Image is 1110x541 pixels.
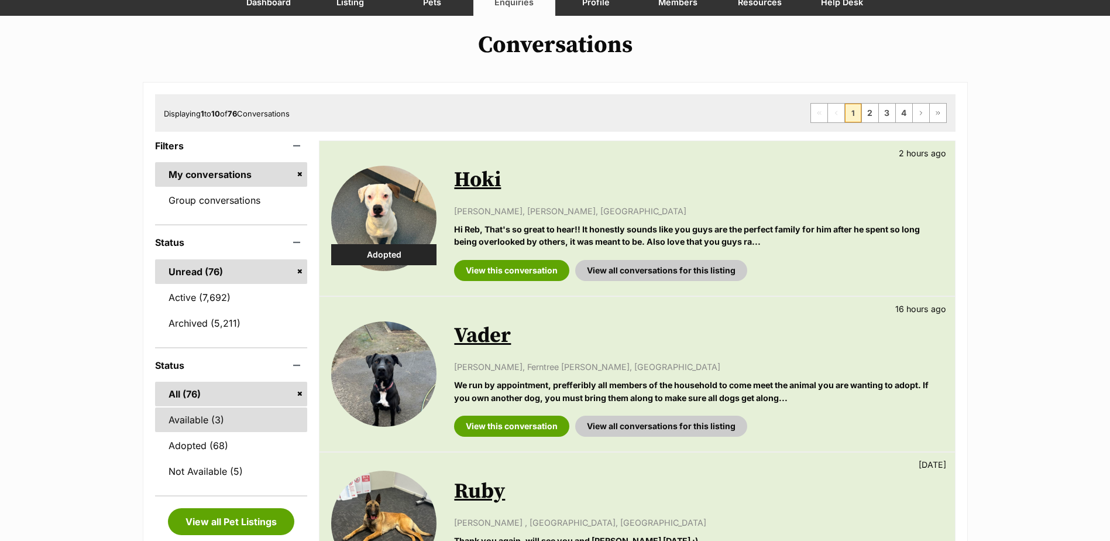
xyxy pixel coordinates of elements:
p: 2 hours ago [899,147,946,159]
img: Vader [331,321,437,427]
a: Last page [930,104,946,122]
a: Active (7,692) [155,285,308,310]
strong: 76 [228,109,237,118]
nav: Pagination [810,103,947,123]
span: Displaying to of Conversations [164,109,290,118]
a: Archived (5,211) [155,311,308,335]
a: View this conversation [454,416,569,437]
strong: 1 [201,109,204,118]
a: Hoki [454,167,501,193]
a: View all conversations for this listing [575,416,747,437]
div: Adopted [331,244,437,265]
a: All (76) [155,382,308,406]
header: Status [155,360,308,371]
a: Ruby [454,478,505,505]
p: [PERSON_NAME], [PERSON_NAME], [GEOGRAPHIC_DATA] [454,205,943,217]
span: First page [811,104,827,122]
img: Hoki [331,166,437,271]
a: Group conversations [155,188,308,213]
p: 16 hours ago [895,303,946,315]
a: Page 4 [896,104,912,122]
a: My conversations [155,162,308,187]
span: Previous page [828,104,844,122]
p: We run by appointment, prefferibly all members of the household to come meet the animal you are w... [454,379,943,404]
a: Not Available (5) [155,459,308,484]
a: Next page [913,104,929,122]
header: Status [155,237,308,248]
a: Adopted (68) [155,433,308,458]
a: Available (3) [155,408,308,432]
a: View all Pet Listings [168,508,294,535]
p: [DATE] [919,458,946,471]
p: [PERSON_NAME], Ferntree [PERSON_NAME], [GEOGRAPHIC_DATA] [454,361,943,373]
a: View this conversation [454,260,569,281]
header: Filters [155,141,308,151]
a: Page 2 [862,104,878,122]
a: View all conversations for this listing [575,260,747,281]
p: Hi Reb, That's so great to hear!! It honestly sounds like you guys are the perfect family for him... [454,223,943,248]
p: [PERSON_NAME] , [GEOGRAPHIC_DATA], [GEOGRAPHIC_DATA] [454,516,943,529]
a: Vader [454,323,511,349]
span: Page 1 [845,104,861,122]
a: Page 3 [879,104,895,122]
a: Unread (76) [155,259,308,284]
strong: 10 [211,109,220,118]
